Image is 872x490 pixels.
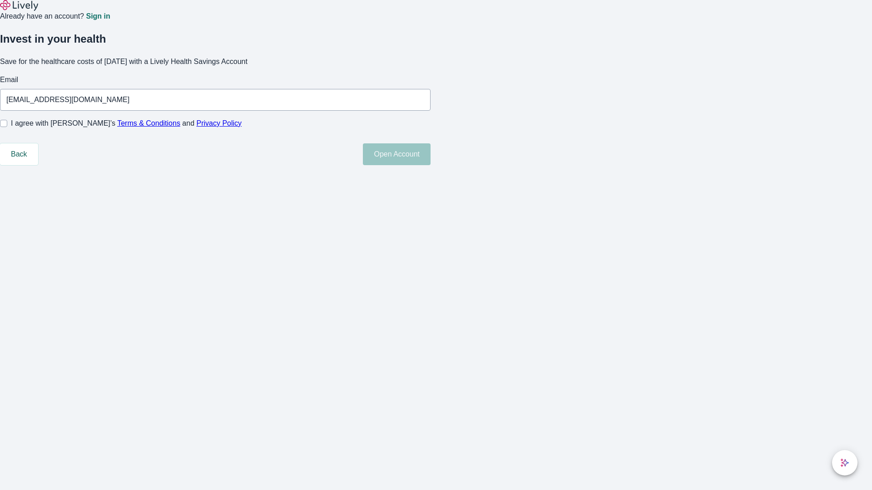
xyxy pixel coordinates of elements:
a: Sign in [86,13,110,20]
svg: Lively AI Assistant [840,458,849,467]
a: Privacy Policy [197,119,242,127]
button: chat [832,450,857,475]
a: Terms & Conditions [117,119,180,127]
span: I agree with [PERSON_NAME]’s and [11,118,242,129]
